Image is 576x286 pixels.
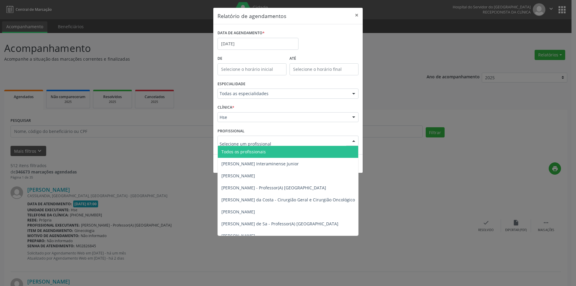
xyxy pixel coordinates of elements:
[217,38,298,50] input: Selecione uma data ou intervalo
[217,29,265,38] label: DATA DE AGENDAMENTO
[221,209,255,215] span: [PERSON_NAME]
[221,185,326,191] span: [PERSON_NAME] - Professor(A) [GEOGRAPHIC_DATA]
[289,63,358,75] input: Selecione o horário final
[217,103,234,112] label: CLÍNICA
[220,114,346,120] span: Hse
[221,233,255,239] span: [PERSON_NAME]
[351,8,363,23] button: Close
[217,54,286,63] label: De
[217,126,244,136] label: PROFISSIONAL
[221,221,338,227] span: [PERSON_NAME] de Sa - Professor(A) [GEOGRAPHIC_DATA]
[221,149,266,155] span: Todos os profissionais
[221,197,355,203] span: [PERSON_NAME] da Costa - Cirurgião Geral e Cirurgião Oncológico
[217,12,286,20] h5: Relatório de agendamentos
[221,173,255,179] span: [PERSON_NAME]
[217,80,245,89] label: ESPECIALIDADE
[220,91,346,97] span: Todas as especialidades
[217,63,286,75] input: Selecione o horário inicial
[220,138,346,150] input: Selecione um profissional
[221,161,299,167] span: [PERSON_NAME] Interaminense Junior
[289,54,358,63] label: ATÉ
